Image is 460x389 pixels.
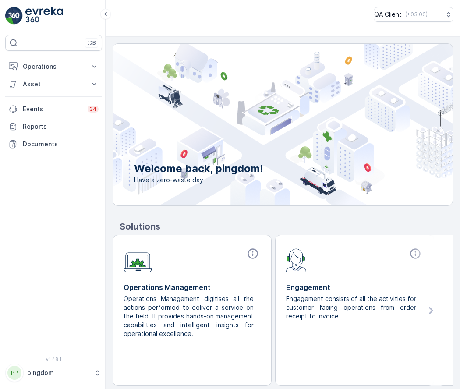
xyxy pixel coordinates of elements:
a: Events34 [5,100,102,118]
p: Operations Management digitises all the actions performed to deliver a service on the field. It p... [124,294,254,338]
img: module-icon [286,248,307,272]
p: Events [23,105,82,113]
span: Have a zero-waste day [134,176,263,184]
button: Asset [5,75,102,93]
a: Documents [5,135,102,153]
button: Operations [5,58,102,75]
p: pingdom [27,368,90,377]
p: Operations [23,62,85,71]
img: module-icon [124,248,152,272]
button: QA Client(+03:00) [374,7,453,22]
p: Solutions [120,220,453,233]
p: 34 [89,106,97,113]
p: Operations Management [124,282,261,293]
p: ( +03:00 ) [405,11,428,18]
p: Engagement consists of all the activities for customer facing operations from order receipt to in... [286,294,416,321]
p: Documents [23,140,99,149]
p: Asset [23,80,85,88]
p: ⌘B [87,39,96,46]
img: logo [5,7,23,25]
p: Engagement [286,282,423,293]
img: logo_light-DOdMpM7g.png [25,7,63,25]
p: Welcome back, pingdom! [134,162,263,176]
span: v 1.48.1 [5,357,102,362]
img: city illustration [74,44,453,205]
p: QA Client [374,10,402,19]
p: Reports [23,122,99,131]
div: PP [7,366,21,380]
a: Reports [5,118,102,135]
button: PPpingdom [5,364,102,382]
